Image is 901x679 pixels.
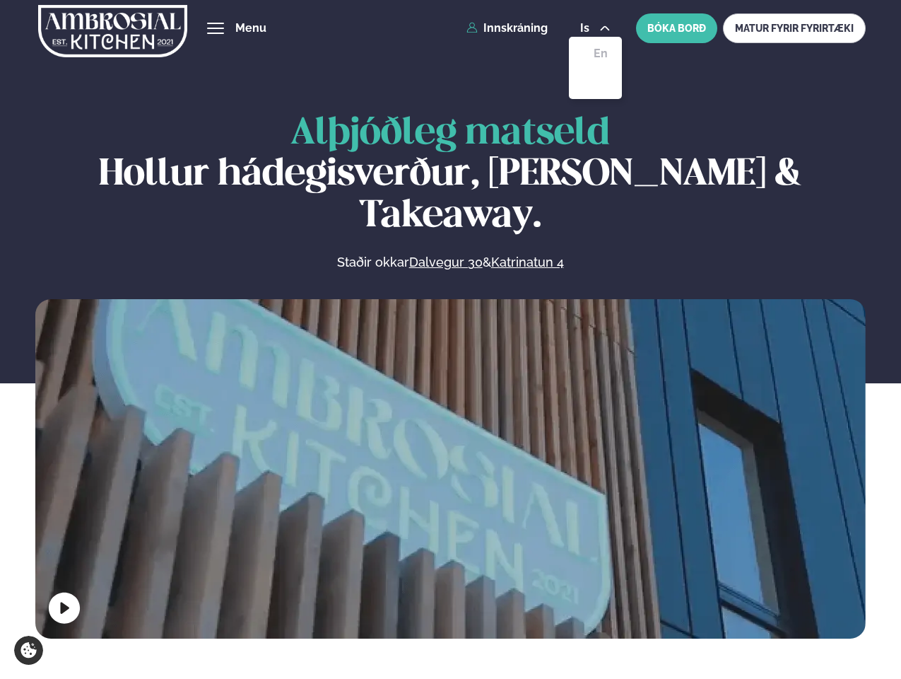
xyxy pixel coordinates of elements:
a: Dalvegur 30 [409,254,483,271]
a: Cookie settings [14,636,43,665]
button: is [569,23,622,34]
button: BÓKA BORÐ [636,13,717,43]
a: en [582,40,635,68]
a: MATUR FYRIR FYRIRTÆKI [723,13,866,43]
h1: Hollur hádegisverður, [PERSON_NAME] & Takeaway. [35,113,866,237]
a: Innskráning [466,22,548,35]
span: Alþjóðleg matseld [290,116,610,151]
button: hamburger [207,20,224,37]
a: is [590,68,643,96]
span: is [580,23,594,34]
a: Katrinatun 4 [491,254,564,271]
img: logo [38,2,187,60]
p: Staðir okkar & [183,254,717,271]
